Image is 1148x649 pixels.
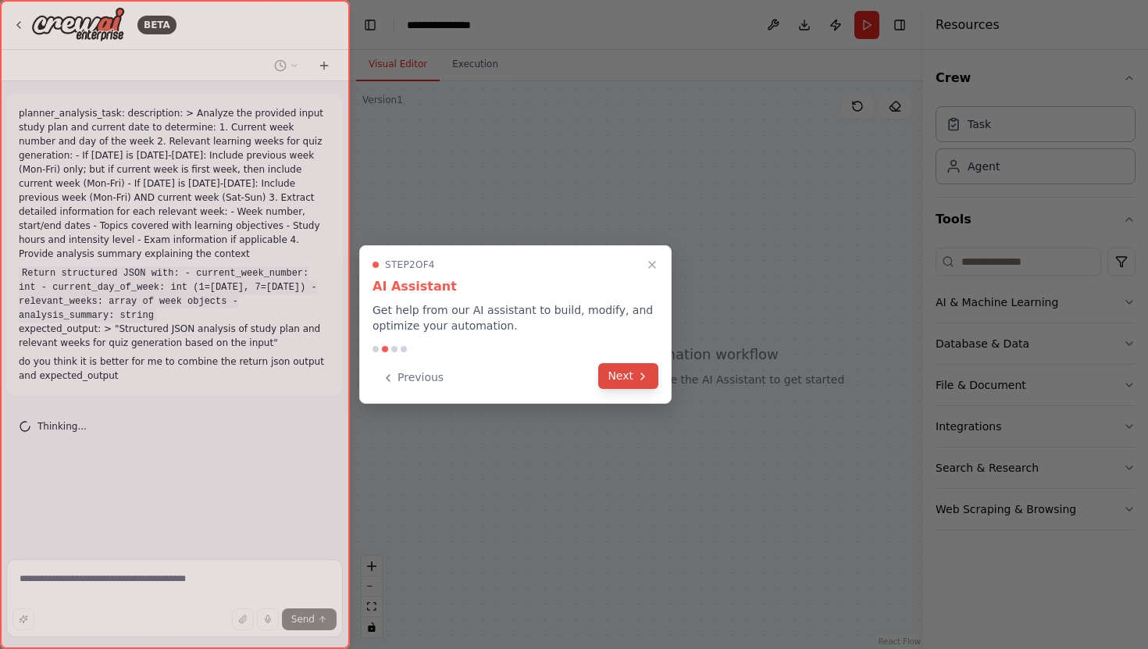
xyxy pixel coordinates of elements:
[643,255,661,274] button: Close walkthrough
[359,14,381,36] button: Hide left sidebar
[598,363,658,389] button: Next
[373,365,453,390] button: Previous
[373,302,658,333] p: Get help from our AI assistant to build, modify, and optimize your automation.
[385,259,435,271] span: Step 2 of 4
[373,277,658,296] h3: AI Assistant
